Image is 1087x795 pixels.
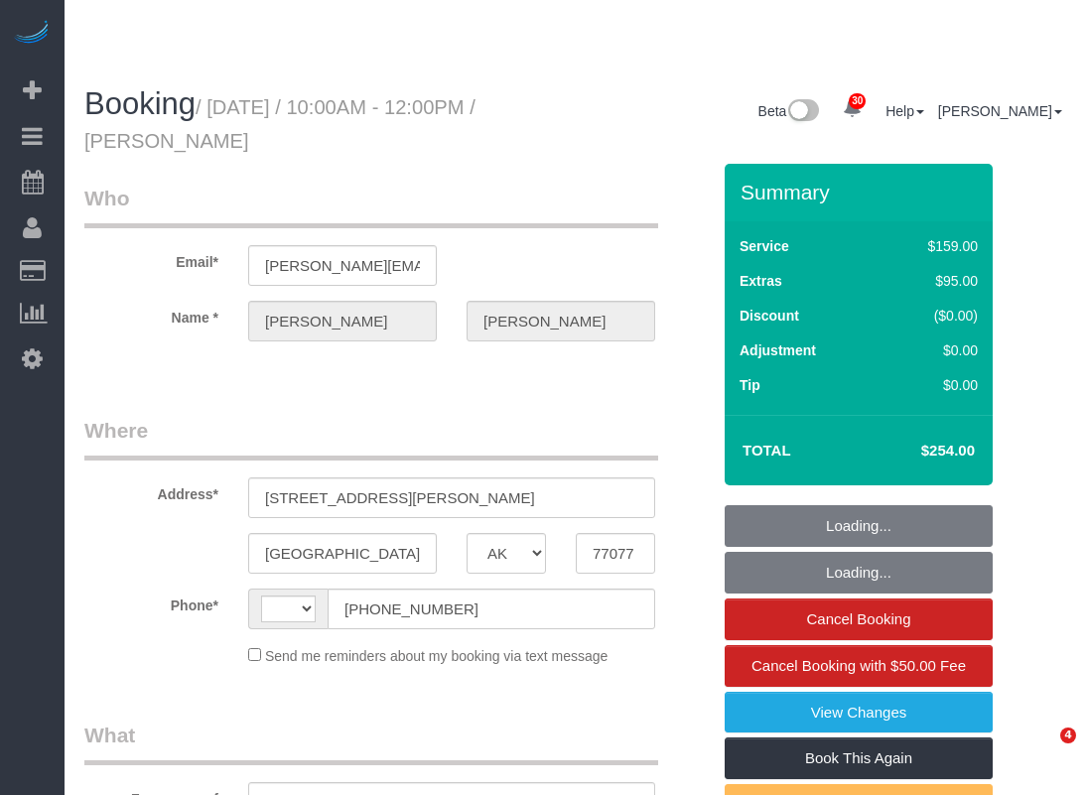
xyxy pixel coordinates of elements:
legend: Who [84,184,658,228]
div: ($0.00) [885,306,978,326]
label: Adjustment [740,340,816,360]
iframe: Intercom live chat [1019,728,1067,775]
a: View Changes [725,692,993,733]
input: Zip Code* [576,533,655,574]
input: Last Name* [467,301,655,341]
a: [PERSON_NAME] [938,103,1062,119]
span: 30 [849,93,866,109]
div: $95.00 [885,271,978,291]
span: 4 [1060,728,1076,743]
label: Tip [740,375,760,395]
a: 30 [833,87,872,131]
input: Phone* [328,589,655,629]
h4: $254.00 [862,443,975,460]
strong: Total [743,442,791,459]
legend: What [84,721,658,765]
small: / [DATE] / 10:00AM - 12:00PM / [PERSON_NAME] [84,96,476,152]
div: $159.00 [885,236,978,256]
a: Cancel Booking [725,598,993,640]
a: Book This Again [725,737,993,779]
label: Phone* [69,589,233,615]
label: Service [740,236,789,256]
span: Send me reminders about my booking via text message [265,648,609,664]
img: New interface [786,99,819,125]
input: Email* [248,245,437,286]
div: $0.00 [885,340,978,360]
span: Booking [84,86,196,121]
label: Discount [740,306,799,326]
h3: Summary [741,181,983,203]
label: Email* [69,245,233,272]
label: Name * [69,301,233,328]
legend: Where [84,416,658,461]
input: First Name* [248,301,437,341]
a: Cancel Booking with $50.00 Fee [725,645,993,687]
a: Help [885,103,924,119]
input: City* [248,533,437,574]
label: Extras [740,271,782,291]
a: Beta [758,103,820,119]
label: Address* [69,477,233,504]
span: Cancel Booking with $50.00 Fee [751,657,966,674]
div: $0.00 [885,375,978,395]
